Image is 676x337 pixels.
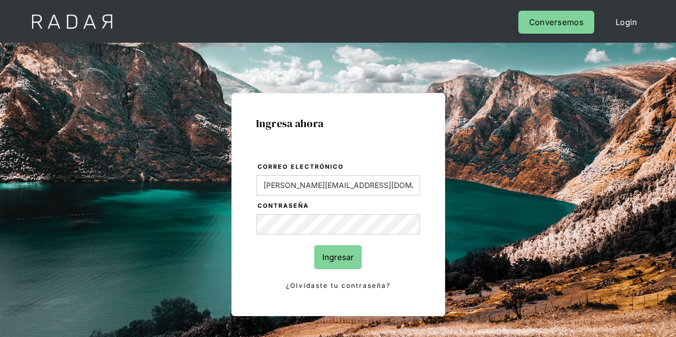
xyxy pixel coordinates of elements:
[257,280,420,292] a: ¿Olvidaste tu contraseña?
[605,11,648,34] a: Login
[518,11,594,34] a: Conversemos
[256,161,421,292] form: Login Form
[258,201,420,211] label: Contraseña
[314,245,362,269] input: Ingresar
[256,117,421,129] h1: Ingresa ahora
[258,162,420,173] label: Correo electrónico
[257,175,420,195] input: bruce@wayne.com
